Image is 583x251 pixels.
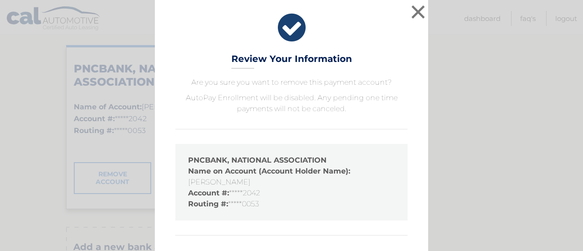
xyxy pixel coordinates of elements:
[188,156,327,164] strong: PNCBANK, NATIONAL ASSOCIATION
[188,166,395,188] li: [PERSON_NAME]
[231,53,352,69] h3: Review Your Information
[175,77,408,88] p: Are you sure you want to remove this payment account?
[188,167,350,175] strong: Name on Account (Account Holder Name):
[188,189,229,197] strong: Account #:
[175,92,408,114] p: AutoPay Enrollment will be disabled. Any pending one time payments will not be canceled.
[188,200,228,208] strong: Routing #:
[409,3,427,21] button: ×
